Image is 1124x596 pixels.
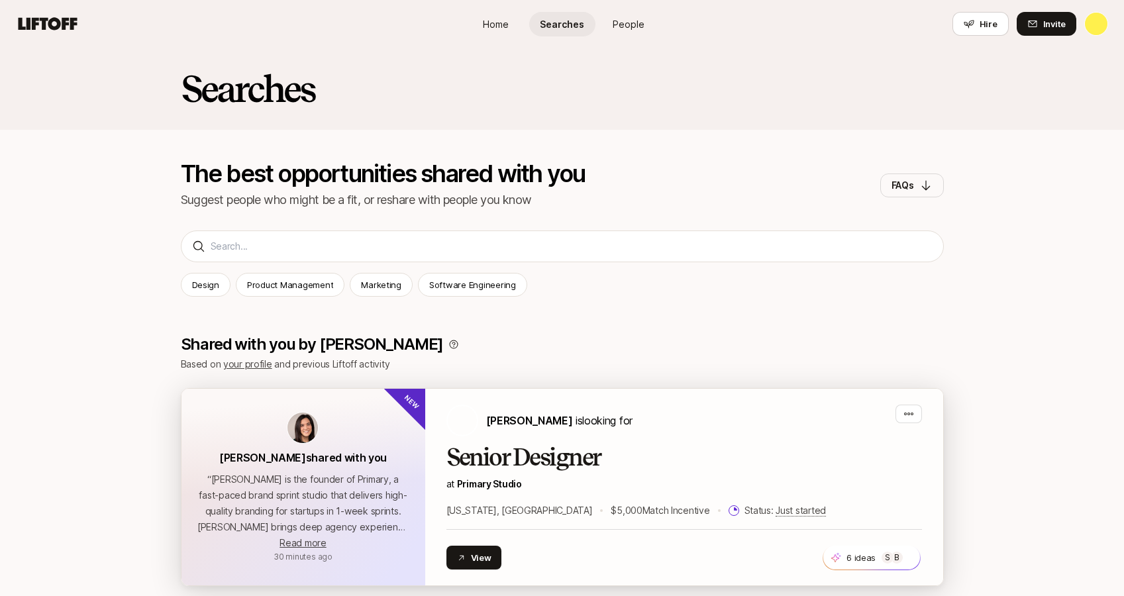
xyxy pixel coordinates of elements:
p: is looking for [486,412,633,429]
button: Hire [952,12,1009,36]
p: “ [PERSON_NAME] is the founder of Primary, a fast-paced brand sprint studio that delivers high-qu... [197,472,409,535]
input: Search... [211,238,933,254]
span: Read more [280,537,326,548]
p: $5,000 Match Incentive [611,503,709,519]
img: avatar-url [287,413,318,443]
p: Based on and previous Liftoff activity [181,356,944,372]
span: [PERSON_NAME] shared with you [219,451,387,464]
span: August 12, 2025 10:42am [274,552,332,562]
img: Kelly Na [1085,13,1107,35]
button: Invite [1017,12,1076,36]
button: 6 ideasSB [823,545,921,570]
p: Shared with you by [PERSON_NAME] [181,335,444,354]
a: your profile [223,358,272,370]
p: Software Engineering [429,278,516,291]
span: Invite [1043,17,1066,30]
span: People [613,17,644,31]
p: at [446,476,922,492]
p: B [895,550,900,566]
p: 6 ideas [846,551,876,564]
p: Product Management [247,278,333,291]
p: Marketing [361,278,401,291]
p: S [886,550,891,566]
p: [US_STATE], [GEOGRAPHIC_DATA] [446,503,593,519]
a: Home [463,12,529,36]
span: Hire [980,17,997,30]
a: People [595,12,662,36]
button: FAQs [880,174,944,197]
h2: Searches [181,69,315,109]
p: Suggest people who might be a fit, or reshare with people you know [181,191,586,209]
span: Searches [540,17,584,31]
span: Just started [776,505,826,517]
button: Read more [280,535,326,551]
span: Home [483,17,509,31]
h2: Senior Designer [446,444,922,471]
p: The best opportunities shared with you [181,162,586,185]
span: [PERSON_NAME] [486,414,573,427]
p: FAQs [892,177,914,193]
button: View [446,546,502,570]
a: Searches [529,12,595,36]
p: Design [192,278,219,291]
a: Primary Studio [457,478,522,489]
p: Status: [744,503,826,519]
button: Kelly Na [1084,12,1108,36]
div: New [382,366,447,432]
